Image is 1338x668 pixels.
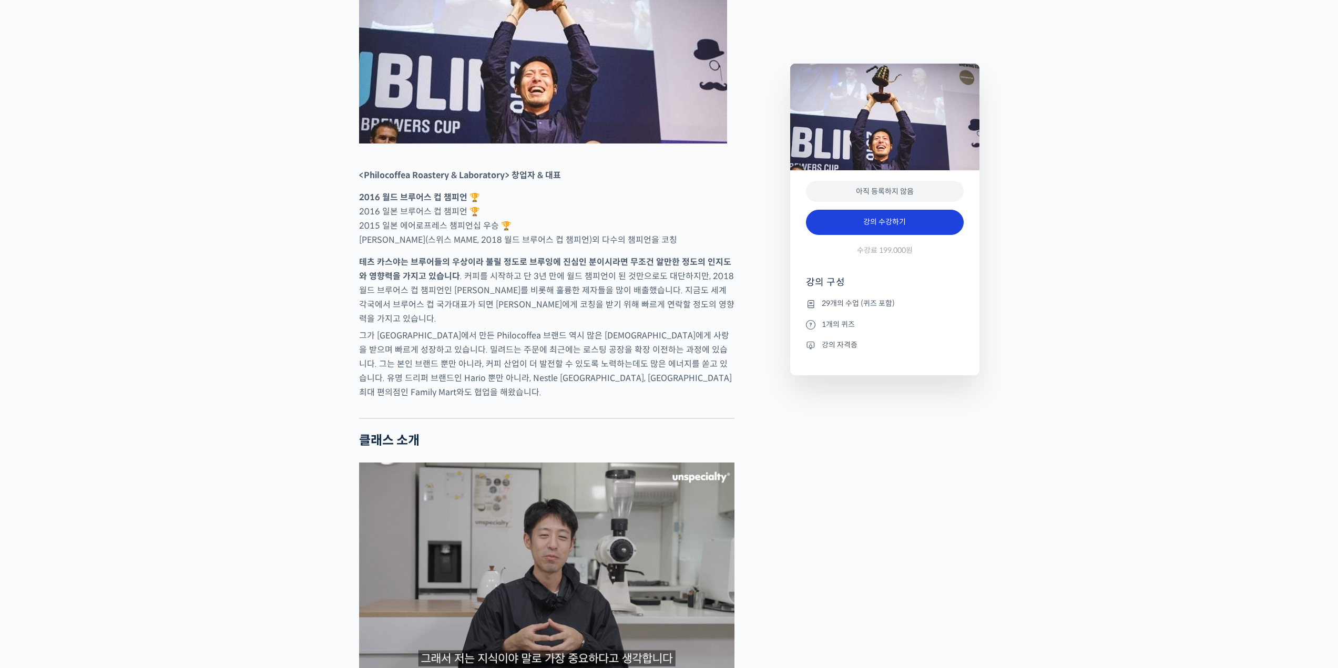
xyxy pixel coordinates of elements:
a: 설정 [136,333,202,359]
strong: 테츠 카스야는 브루어들의 우상이라 불릴 정도로 브루잉에 진심인 분이시라면 무조건 알만한 정도의 인지도와 영향력을 가지고 있습니다 [359,256,731,282]
li: 29개의 수업 (퀴즈 포함) [806,297,964,310]
h4: 강의 구성 [806,276,964,297]
p: 2016 일본 브루어스 컵 챔피언 🏆 2015 일본 에어로프레스 챔피언십 우승 🏆 [PERSON_NAME](스위스 MAME, 2018 월드 브루어스 컵 챔피언)외 다수의 챔피... [359,190,734,247]
p: 그가 [GEOGRAPHIC_DATA]에서 만든 Philocoffea 브랜드 역시 많은 [DEMOGRAPHIC_DATA]에게 사랑을 받으며 빠르게 성장하고 있습니다. 밀려드는 ... [359,328,734,399]
strong: <Philocoffea Roastery & Laboratory> 창업자 & 대표 [359,170,561,181]
div: 아직 등록하지 않음 [806,181,964,202]
span: 대화 [96,350,109,358]
a: 강의 수강하기 [806,210,964,235]
a: 대화 [69,333,136,359]
a: 홈 [3,333,69,359]
span: 설정 [162,349,175,357]
li: 1개의 퀴즈 [806,318,964,331]
strong: 2016 월드 브루어스 컵 챔피언 🏆 [359,192,480,203]
span: 홈 [33,349,39,357]
p: . 커피를 시작하고 단 3년 만에 월드 챔피언이 된 것만으로도 대단하지만, 2018 월드 브루어스 컵 챔피언인 [PERSON_NAME]를 비롯해 훌륭한 제자들을 많이 배출했습... [359,255,734,326]
li: 강의 자격증 [806,338,964,351]
h2: 클래스 소개 [359,433,734,448]
span: 수강료 199,000원 [857,245,913,255]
